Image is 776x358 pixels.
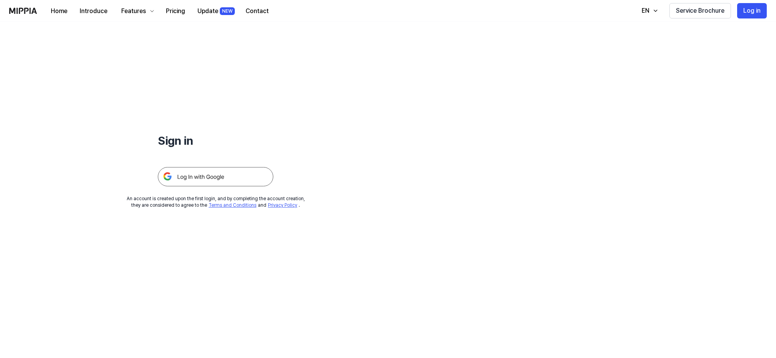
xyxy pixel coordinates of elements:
[160,3,191,19] button: Pricing
[209,202,256,208] a: Terms and Conditions
[640,6,651,15] div: EN
[158,132,273,149] h1: Sign in
[634,3,663,18] button: EN
[127,196,305,209] div: An account is created upon the first login, and by completing the account creation, they are cons...
[191,0,239,22] a: UpdateNEW
[120,7,147,16] div: Features
[9,8,37,14] img: logo
[239,3,275,19] button: Contact
[669,3,731,18] button: Service Brochure
[45,3,74,19] button: Home
[74,3,114,19] button: Introduce
[114,3,160,19] button: Features
[268,202,297,208] a: Privacy Policy
[737,3,767,18] button: Log in
[220,7,235,15] div: NEW
[158,167,273,186] img: 구글 로그인 버튼
[191,3,239,19] button: UpdateNEW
